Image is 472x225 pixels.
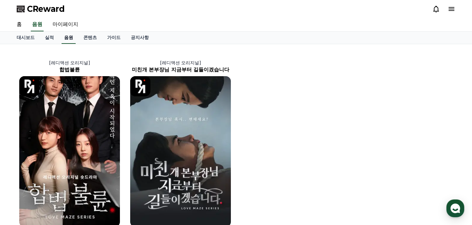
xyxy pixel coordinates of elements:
[12,32,40,44] a: 대시보드
[47,18,83,31] a: 마이페이지
[78,32,102,44] a: 콘텐츠
[12,18,27,31] a: 홈
[14,60,125,66] p: [레디액션 오리지널]
[40,32,59,44] a: 실적
[59,182,66,187] span: 대화
[62,32,76,44] a: 음원
[2,172,42,188] a: 홈
[83,172,123,188] a: 설정
[125,66,236,74] h2: 미친개 본부장님 지금부터 길들이겠습니다
[20,181,24,187] span: 홈
[125,60,236,66] p: [레디액션 오리지널]
[31,18,44,31] a: 음원
[126,32,154,44] a: 공지사항
[19,76,39,96] img: [object Object] Logo
[130,76,150,96] img: [object Object] Logo
[27,4,65,14] span: CReward
[14,66,125,74] h2: 합법불륜
[42,172,83,188] a: 대화
[17,4,65,14] a: CReward
[99,181,107,187] span: 설정
[102,32,126,44] a: 가이드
